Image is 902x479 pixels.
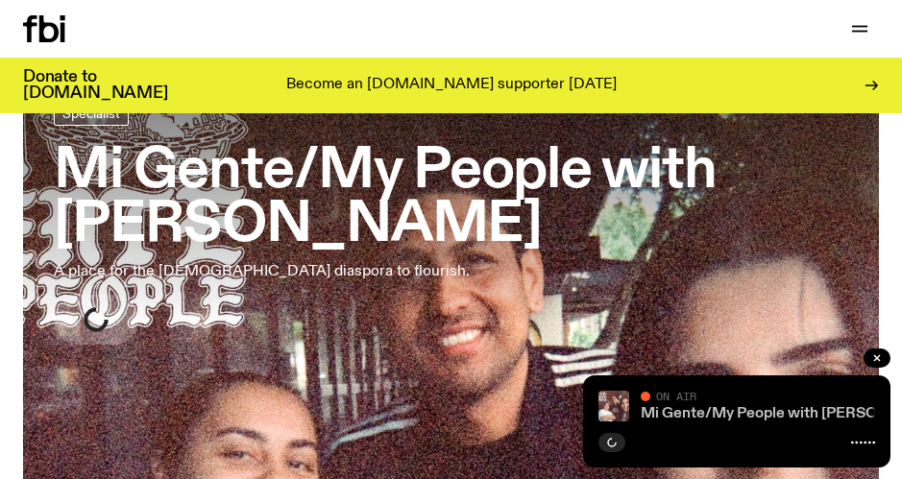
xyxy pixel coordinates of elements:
[23,69,168,102] h3: Donate to [DOMAIN_NAME]
[286,77,617,94] p: Become an [DOMAIN_NAME] supporter [DATE]
[656,390,696,402] span: On Air
[54,101,129,126] a: Specialist
[54,145,848,252] h3: Mi Gente/My People with [PERSON_NAME]
[54,260,546,283] p: A place for the [DEMOGRAPHIC_DATA] diaspora to flourish.
[54,101,848,345] a: Mi Gente/My People with [PERSON_NAME]A place for the [DEMOGRAPHIC_DATA] diaspora to flourish.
